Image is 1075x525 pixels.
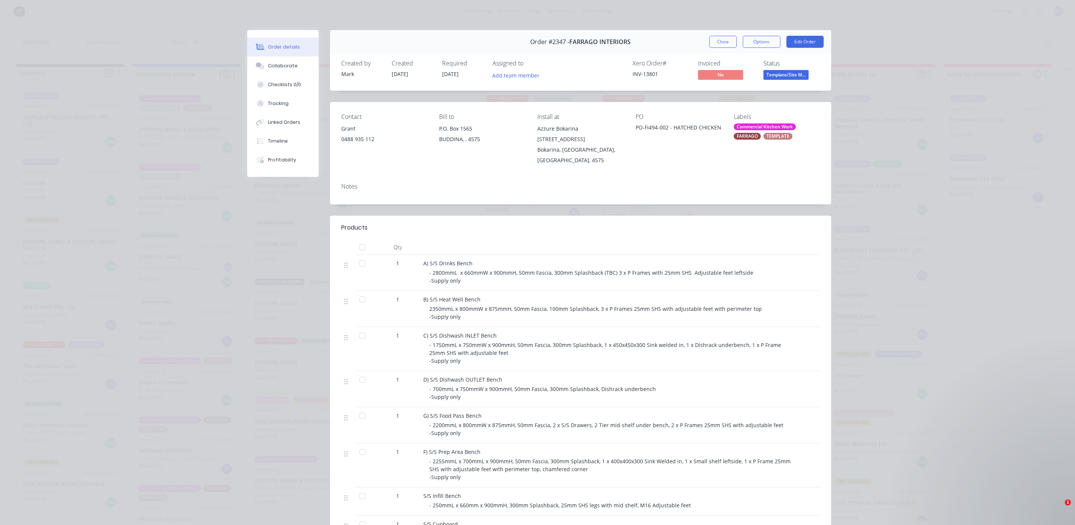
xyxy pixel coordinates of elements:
div: Collaborate [268,62,298,69]
div: 0488 935 112 [341,134,427,145]
button: Close [709,36,737,48]
div: Mark [341,70,383,78]
div: Commercial Kitchen Work [734,123,796,130]
button: Collaborate [247,56,319,75]
div: Azzure Bokarina [STREET_ADDRESS] [537,123,623,145]
span: F) S/S Prep Area Bench [423,448,480,455]
div: Tracking [268,100,289,107]
div: Products [341,223,368,232]
div: Required [442,60,484,67]
button: Timeline [247,132,319,151]
span: No [698,70,743,79]
div: Status [763,60,820,67]
button: Order details [247,38,319,56]
span: 1 [396,295,399,303]
div: Timeline [268,138,288,145]
div: INV-13801 [633,70,689,78]
span: Order #2347 - [530,38,569,46]
span: [DATE] [392,70,408,78]
span: G) S/S Food Pass Bench [423,412,482,419]
div: Assigned to [493,60,568,67]
div: Invoiced [698,60,754,67]
span: B) S/S Heat Well Bench [423,296,480,303]
div: Bill to [439,113,525,120]
span: - 700mmL x 750mmW x 900mmH, 50mm Fascia, 300mm Splashback, Dishrack underbench -Supply only [429,385,656,400]
span: FARRAGO INTERIORS [569,38,631,46]
div: P.O. Box 1565 [439,123,525,134]
div: Grant0488 935 112 [341,123,427,148]
span: 1 [396,492,399,500]
span: Template/Site M... [763,70,809,79]
div: Created [392,60,433,67]
div: Profitability [268,157,296,163]
span: C) S/S Dishwash INLET Bench [423,332,497,339]
button: Linked Orders [247,113,319,132]
span: 1 [1065,499,1071,505]
span: D) S/S Dishwash OUTLET Bench [423,376,502,383]
span: 1 [396,332,399,339]
span: - 2255mmL x 700mmL x 900mmH, 50mm Fascia, 300mm Splashback, 1 x 400x400x300 Sink Welded in, 1 x S... [429,458,792,481]
div: Labels [734,113,820,120]
span: [DATE] [442,70,459,78]
div: PO-FI494-002 - HATCHED CHICKEN [636,123,722,134]
div: Checklists 0/0 [268,81,301,88]
div: Bokarina, [GEOGRAPHIC_DATA], [GEOGRAPHIC_DATA], 4575 [537,145,623,166]
iframe: Intercom live chat [1049,499,1067,517]
span: S/S Infill Bench [423,492,461,499]
span: 2350mmL x 800mmW x 875mmH, 50mm Fascia, 100mm Splashback, 3 x P Frames 25mm SHS with adjustable f... [429,305,762,320]
div: Notes [341,183,820,190]
button: Checklists 0/0 [247,75,319,94]
button: Options [743,36,780,48]
div: Qty [375,240,420,255]
div: Install at [537,113,623,120]
span: 1 [396,376,399,383]
div: TEMPLATE [763,133,792,140]
span: 1 [396,412,399,420]
span: 1 [396,448,399,456]
div: Contact [341,113,427,120]
button: Add team member [488,70,543,80]
button: Tracking [247,94,319,113]
div: Linked Orders [268,119,300,126]
button: Profitability [247,151,319,169]
div: Xero Order # [633,60,689,67]
div: Grant [341,123,427,134]
div: Created by [341,60,383,67]
span: A) S/S Drinks Bench [423,260,473,267]
div: BUDDINA, , 4575 [439,134,525,145]
div: P.O. Box 1565BUDDINA, , 4575 [439,123,525,148]
span: - 2200mmL x 800mmW x 875mmH, 50mm Fascia, 2 x S/S Drawers, 2 Tier mid-shelf under bench, 2 x P Fr... [429,422,783,437]
span: 1 [396,259,399,267]
div: Azzure Bokarina [STREET_ADDRESS]Bokarina, [GEOGRAPHIC_DATA], [GEOGRAPHIC_DATA], 4575 [537,123,623,166]
button: Add team member [493,70,544,80]
button: Edit Order [786,36,824,48]
button: Template/Site M... [763,70,809,81]
span: - 1750mmL x 750mmW x 900mmH, 50mm Fascia, 300mm Splashback, 1 x 450x450x300 Sink welded in, 1 x D... [429,341,783,364]
div: FARRAGO [734,133,761,140]
div: Order details [268,44,300,50]
div: PO [636,113,722,120]
span: - 2800mmL x 660mmW x 900mmH, 50mm Fascia, 300mm Splashback (TBC) 3 x P Frames with 25mm SHS Adjus... [429,269,753,284]
span: - 250mmL x 660mm x 900mmH, 300mm Splashback, 25mm SHS legs with mid shelf, M16 Adjustable feet [429,502,691,509]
